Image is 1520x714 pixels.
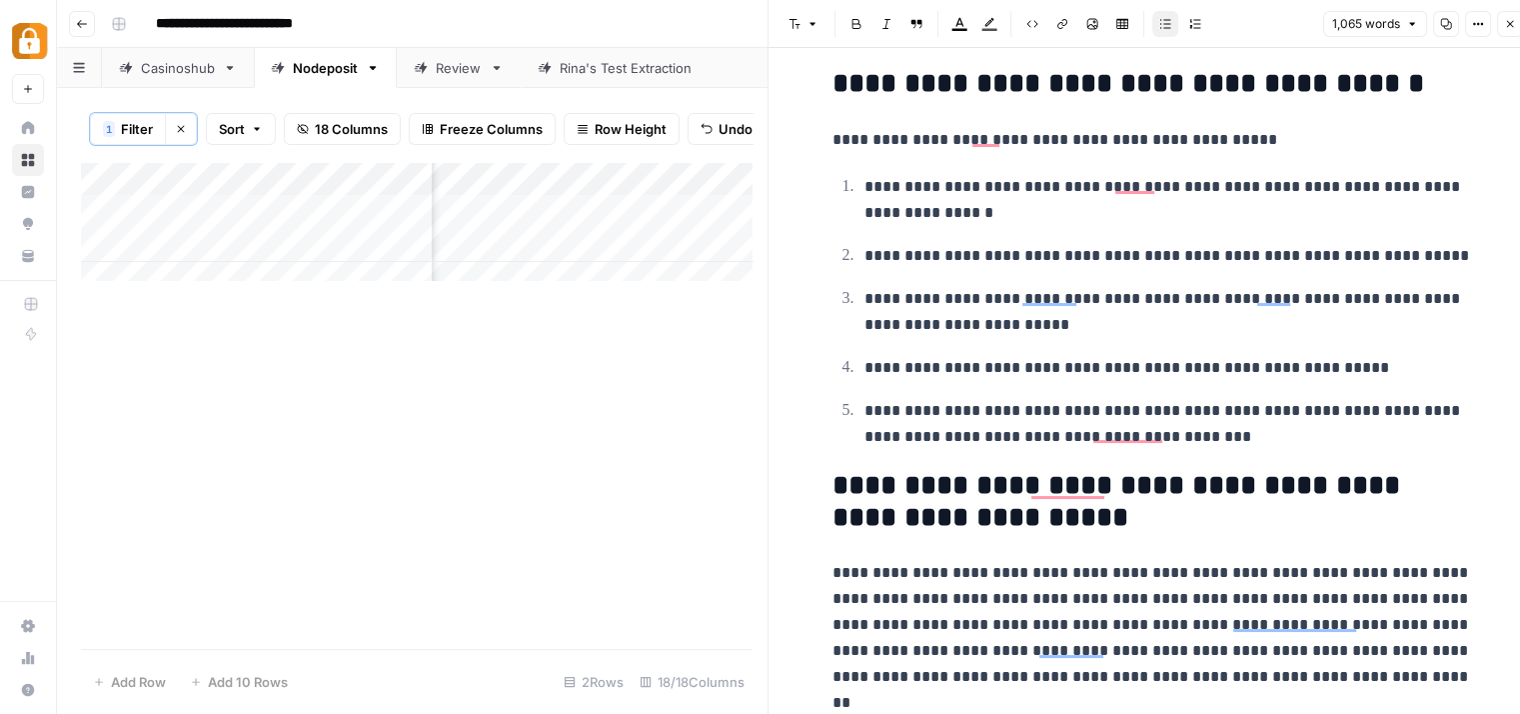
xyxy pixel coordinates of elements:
a: [PERSON_NAME]'s Test Extraction [521,48,814,88]
span: 18 Columns [315,119,388,139]
a: Browse [12,144,44,176]
div: 2 Rows [556,666,632,698]
a: Casinoshub [102,48,254,88]
button: 1,065 words [1323,11,1427,37]
a: Review [397,48,521,88]
span: Add Row [111,672,166,692]
button: Freeze Columns [409,113,556,145]
div: 18/18 Columns [632,666,753,698]
div: Nodeposit [293,58,358,78]
span: Sort [219,119,245,139]
span: 1 [106,121,112,137]
a: Your Data [12,240,44,272]
button: 1Filter [90,113,165,145]
span: Filter [121,119,153,139]
button: Help + Support [12,674,44,706]
div: Review [436,58,482,78]
span: Row Height [595,119,667,139]
a: Home [12,112,44,144]
img: Adzz Logo [12,23,48,59]
button: Add 10 Rows [178,666,300,698]
span: 1,065 words [1332,15,1400,33]
div: 1 [103,121,115,137]
button: Row Height [564,113,680,145]
button: Workspace: Adzz [12,16,44,66]
a: Insights [12,176,44,208]
button: Add Row [81,666,178,698]
span: Undo [719,119,753,139]
button: Sort [206,113,276,145]
button: Undo [688,113,765,145]
span: Add 10 Rows [208,672,288,692]
span: Freeze Columns [440,119,543,139]
div: [PERSON_NAME]'s Test Extraction [560,58,775,78]
div: Casinoshub [141,58,215,78]
a: Usage [12,642,44,674]
a: Nodeposit [254,48,397,88]
a: Settings [12,610,44,642]
button: 18 Columns [284,113,401,145]
a: Opportunities [12,208,44,240]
